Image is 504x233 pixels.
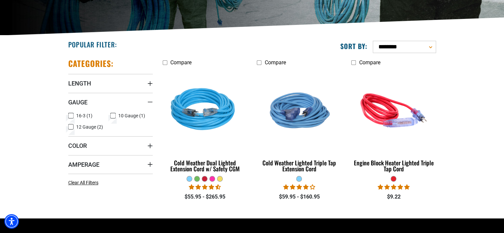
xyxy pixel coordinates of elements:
div: Accessibility Menu [4,214,19,229]
img: red [352,72,435,148]
span: 10 Gauge (1) [118,113,145,118]
span: 4.62 stars [189,184,221,190]
span: Compare [359,59,380,66]
a: Light Blue Cold Weather Lighted Triple Tap Extension Cord [257,69,341,176]
span: Length [68,80,91,87]
div: $59.95 - $160.95 [257,193,341,201]
a: Clear All Filters [68,179,101,186]
span: 16-3 (1) [76,113,92,118]
a: Light Blue Cold Weather Dual Lighted Extension Cord w/ Safety CGM [163,69,247,176]
div: $55.95 - $265.95 [163,193,247,201]
span: Color [68,142,87,149]
span: 5.00 stars [378,184,410,190]
div: Cold Weather Dual Lighted Extension Cord w/ Safety CGM [163,160,247,172]
img: Light Blue [257,72,341,148]
div: Cold Weather Lighted Triple Tap Extension Cord [257,160,341,172]
div: $9.22 [351,193,436,201]
span: Clear All Filters [68,180,98,185]
summary: Length [68,74,153,92]
span: 4.18 stars [283,184,315,190]
a: red Engine Block Heater Lighted Triple Tap Cord [351,69,436,176]
span: 12 Gauge (2) [76,125,103,129]
span: Gauge [68,98,87,106]
div: Engine Block Heater Lighted Triple Tap Cord [351,160,436,172]
span: Compare [264,59,286,66]
img: Light Blue [163,72,247,148]
summary: Amperage [68,155,153,174]
summary: Color [68,136,153,155]
h2: Categories: [68,58,114,69]
label: Sort by: [340,42,367,50]
span: Amperage [68,161,99,168]
summary: Gauge [68,93,153,111]
span: Compare [170,59,192,66]
h2: Popular Filter: [68,40,117,49]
